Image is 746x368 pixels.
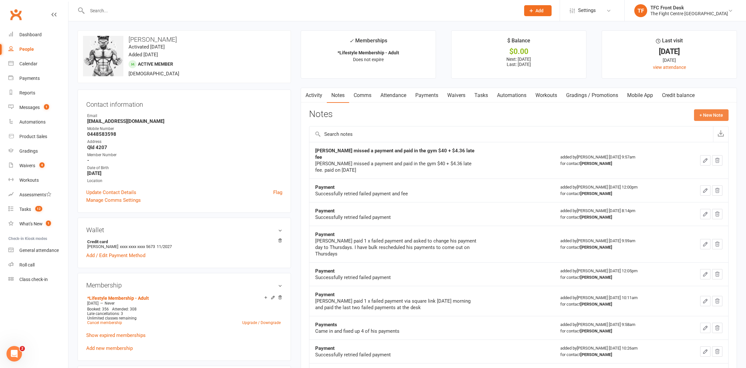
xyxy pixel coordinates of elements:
[560,352,674,358] div: for contact
[560,321,674,334] div: added by [PERSON_NAME] [DATE] 9:58am
[315,208,335,214] strong: Payment
[315,345,335,351] strong: Payment
[562,88,623,103] a: Gradings / Promotions
[6,346,22,362] iframe: Intercom live chat
[8,173,68,188] a: Workouts
[8,86,68,100] a: Reports
[8,42,68,57] a: People
[608,48,731,55] div: [DATE]
[8,258,68,272] a: Roll call
[86,332,146,338] a: Show expired memberships
[112,307,137,311] span: Attended: 308
[83,36,285,43] h3: [PERSON_NAME]
[315,352,477,358] div: Successfully retried failed payment
[8,217,68,231] a: What's New1
[19,178,39,183] div: Workouts
[19,207,31,212] div: Tasks
[19,277,48,282] div: Class check-in
[443,88,470,103] a: Waivers
[315,298,477,311] div: [PERSON_NAME] paid 1 x failed payment via square link [DATE] morning and paid the last two failed...
[634,4,647,17] div: TF
[457,48,580,55] div: $0.00
[353,57,384,62] span: Does not expire
[315,214,477,221] div: Successfully retried failed payment
[87,139,282,145] div: Address
[19,248,59,253] div: General attendance
[457,57,580,67] p: Next: [DATE] Last: [DATE]
[20,346,25,351] span: 2
[309,109,333,121] h3: Notes
[560,274,674,281] div: for contact
[349,37,387,49] div: Memberships
[8,202,68,217] a: Tasks 12
[8,6,24,23] a: Clubworx
[376,88,411,103] a: Attendance
[87,316,137,320] span: Unlimited classes remaining
[560,184,674,197] div: added by [PERSON_NAME] [DATE] 12:00pm
[608,57,731,64] div: [DATE]
[623,88,658,103] a: Mobile App
[8,158,68,173] a: Waivers 4
[315,292,335,298] strong: Payment
[560,295,674,308] div: added by [PERSON_NAME] [DATE] 10:11am
[157,244,172,249] span: 11/2027
[129,71,179,77] span: [DEMOGRAPHIC_DATA]
[694,109,729,121] button: + New Note
[524,5,552,16] button: Add
[242,320,281,325] a: Upgrade / Downgrade
[87,165,282,171] div: Date of Birth
[19,76,40,81] div: Payments
[8,100,68,115] a: Messages 1
[337,50,399,55] strong: *Lifestyle Membership - Adult
[87,118,282,124] strong: [EMAIL_ADDRESS][DOMAIN_NAME]
[560,190,674,197] div: for contact
[19,105,40,110] div: Messages
[87,301,98,306] span: [DATE]
[86,226,282,233] h3: Wallet
[86,98,282,108] h3: Contact information
[44,104,49,110] span: 1
[19,221,43,226] div: What's New
[86,252,145,259] a: Add / Edit Payment Method
[86,196,141,204] a: Manage Comms Settings
[8,129,68,144] a: Product Sales
[87,239,279,244] strong: Credit card
[560,208,674,221] div: added by [PERSON_NAME] [DATE] 8:14pm
[349,38,354,44] i: ✓
[19,61,37,66] div: Calendar
[315,274,477,281] div: Successfully retried failed payment
[580,191,612,196] strong: [PERSON_NAME]
[19,32,42,37] div: Dashboard
[129,44,165,50] time: Activated [DATE]
[87,113,282,119] div: Email
[8,144,68,158] a: Gradings
[129,52,158,58] time: Added [DATE]
[580,161,612,166] strong: [PERSON_NAME]
[349,88,376,103] a: Comms
[87,320,122,325] a: Cancel membership
[580,329,612,333] strong: [PERSON_NAME]
[535,8,544,13] span: Add
[19,90,35,95] div: Reports
[327,88,349,103] a: Notes
[19,47,34,52] div: People
[87,178,282,184] div: Location
[580,245,612,250] strong: [PERSON_NAME]
[560,154,674,167] div: added by [PERSON_NAME] [DATE] 9:57am
[19,119,46,124] div: Automations
[315,322,337,328] strong: Payments
[470,88,492,103] a: Tasks
[8,57,68,71] a: Calendar
[87,145,282,150] strong: Qld 4207
[87,311,281,316] div: Late cancellations: 3
[560,160,674,167] div: for contact
[105,301,115,306] span: Never
[8,71,68,86] a: Payments
[315,238,477,257] div: [PERSON_NAME] paid 1 x failed payment and asked to change his payment day to Thursdays. I have bu...
[87,157,282,163] strong: -
[658,88,699,103] a: Credit balance
[87,307,109,311] span: Booked: 356
[19,148,38,154] div: Gradings
[580,302,612,307] strong: [PERSON_NAME]
[560,238,674,251] div: added by [PERSON_NAME] [DATE] 9:59am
